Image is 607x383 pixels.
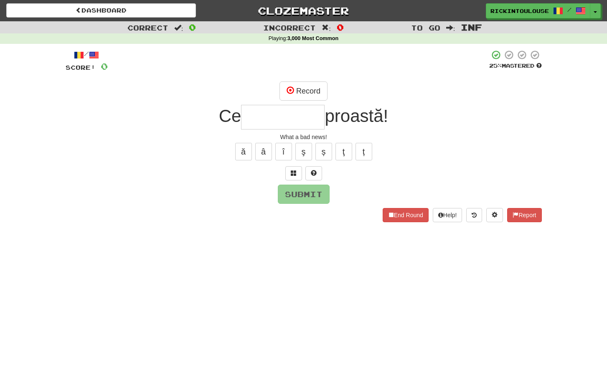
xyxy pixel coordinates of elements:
[66,64,96,71] span: Score:
[208,3,398,18] a: Clozemaster
[489,62,542,70] div: Mastered
[335,143,352,160] button: ţ
[337,22,344,32] span: 0
[383,208,429,222] button: End Round
[356,143,372,160] button: ț
[101,61,108,71] span: 0
[295,143,312,160] button: ş
[490,7,549,15] span: RickinToulouse
[275,143,292,160] button: î
[278,185,330,204] button: Submit
[66,133,542,141] div: What a bad news!
[433,208,462,222] button: Help!
[411,23,440,32] span: To go
[189,22,196,32] span: 0
[219,106,241,126] span: Ce
[461,22,482,32] span: Inf
[466,208,482,222] button: Round history (alt+y)
[255,143,272,160] button: â
[315,143,332,160] button: ș
[489,62,502,69] span: 25 %
[235,143,252,160] button: ă
[66,50,108,60] div: /
[325,106,388,126] span: proastă!
[507,208,541,222] button: Report
[486,3,590,18] a: RickinToulouse /
[127,23,168,32] span: Correct
[567,7,571,13] span: /
[279,81,328,101] button: Record
[285,166,302,180] button: Switch sentence to multiple choice alt+p
[174,24,183,31] span: :
[305,166,322,180] button: Single letter hint - you only get 1 per sentence and score half the points! alt+h
[6,3,196,18] a: Dashboard
[446,24,455,31] span: :
[287,36,338,41] strong: 3,000 Most Common
[322,24,331,31] span: :
[263,23,316,32] span: Incorrect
